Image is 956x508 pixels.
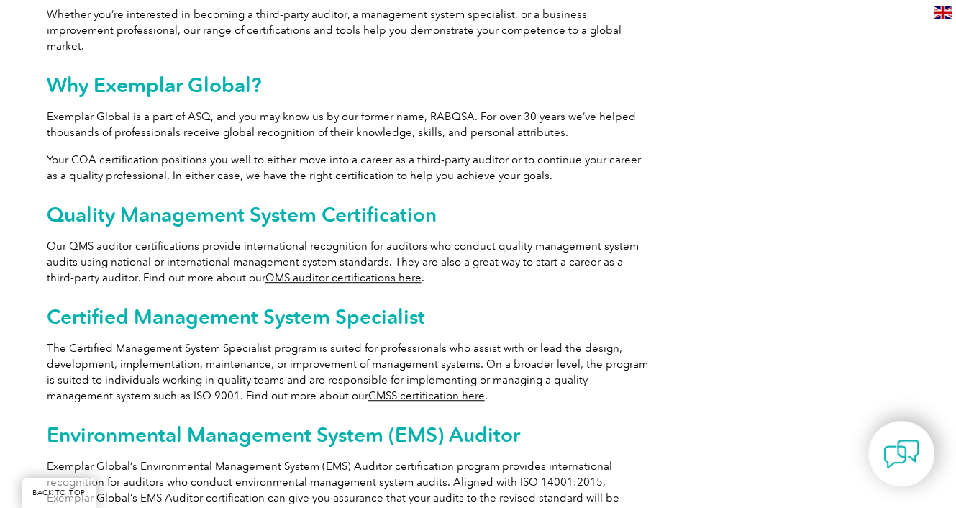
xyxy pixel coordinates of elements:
a: CMSS certification here [368,389,485,402]
h2: Quality Management System Certification [47,203,651,226]
p: The Certified Management System Specialist program is suited for professionals who assist with or... [47,340,651,404]
h2: Certified Management System Specialist [47,305,651,328]
h2: Why Exemplar Global? [47,73,651,96]
img: en [934,6,952,19]
p: Our QMS auditor certifications provide international recognition for auditors who conduct quality... [47,238,651,286]
p: Whether you’re interested in becoming a third-party auditor, a management system specialist, or a... [47,6,651,54]
h2: Environmental Management System (EMS) Auditor [47,423,651,446]
p: Your CQA certification positions you well to either move into a career as a third-party auditor o... [47,152,651,183]
img: contact-chat.png [883,436,919,472]
a: QMS auditor certifications here [265,271,422,284]
p: Exemplar Global is a part of ASQ, and you may know us by our former name, RABQSA. For over 30 yea... [47,109,651,140]
a: BACK TO TOP [22,478,96,508]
